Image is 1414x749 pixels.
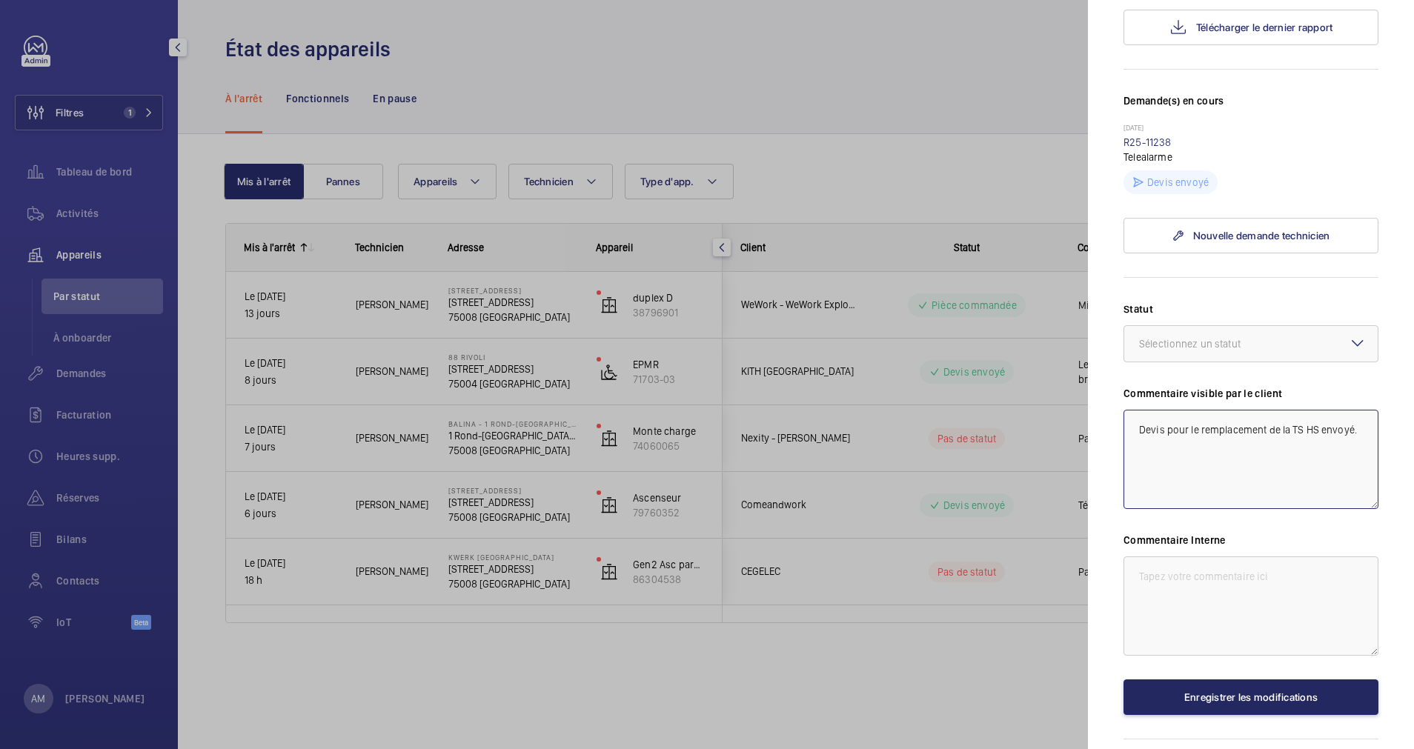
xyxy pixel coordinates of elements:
button: Enregistrer les modifications [1123,679,1378,715]
h3: Demande(s) en cours [1123,93,1378,123]
a: Nouvelle demande technicien [1123,218,1378,253]
p: Telealarme [1123,150,1378,164]
p: [DATE] [1123,123,1378,135]
div: Sélectionnez un statut [1139,336,1278,351]
a: R25-11238 [1123,136,1172,148]
label: Commentaire Interne [1123,533,1378,547]
button: Télécharger le dernier rapport [1123,10,1378,45]
label: Statut [1123,302,1378,316]
label: Commentaire visible par le client [1123,386,1378,401]
p: Devis envoyé [1147,175,1209,190]
span: Télécharger le dernier rapport [1196,21,1333,33]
